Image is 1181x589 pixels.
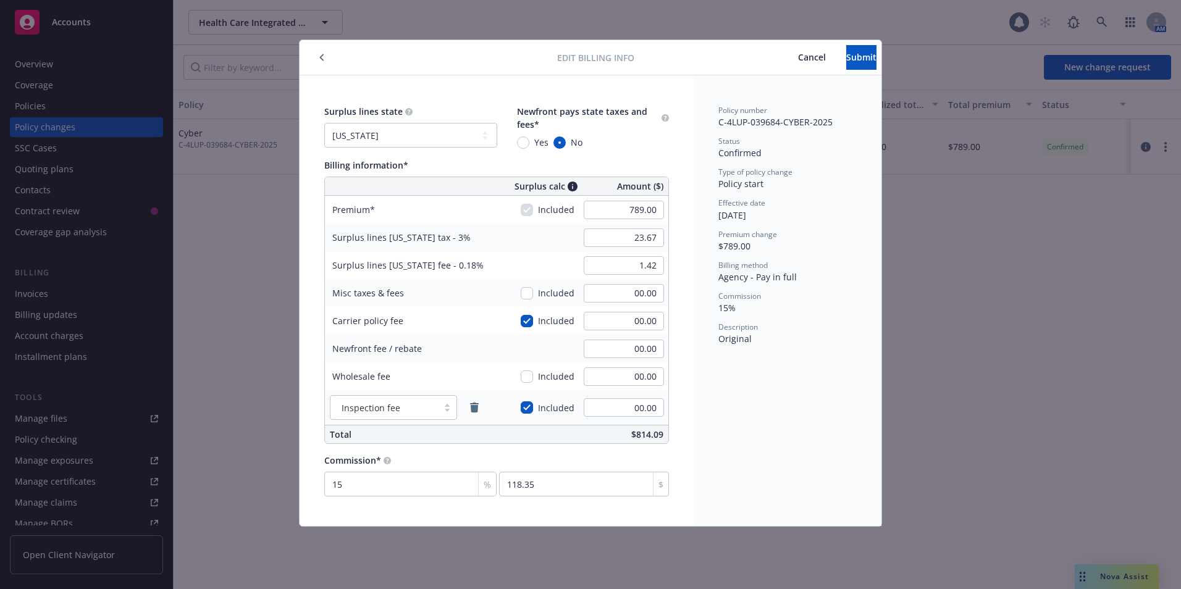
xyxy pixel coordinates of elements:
span: Carrier policy fee [332,315,403,327]
input: 0.00 [584,312,664,330]
span: Surplus lines [US_STATE] tax - 3% [332,232,471,243]
input: 0.00 [584,256,664,275]
span: Premium change [718,229,777,240]
span: Surplus lines [US_STATE] fee - 0.18% [332,259,484,271]
span: Newfront fee / rebate [332,343,422,354]
span: % [484,478,491,491]
span: Included [538,314,574,327]
span: Misc taxes & fees [332,287,404,299]
span: Original [718,333,752,345]
span: Included [538,203,574,216]
span: Policy number [718,105,767,115]
input: 0.00 [584,398,664,417]
span: Inspection fee [337,401,432,414]
input: 0.00 [584,284,664,303]
span: Effective date [718,198,765,208]
span: 15% [718,302,736,314]
span: Amount ($) [617,180,663,193]
span: Yes [534,136,548,149]
span: $789.00 [718,240,750,252]
span: $814.09 [631,428,663,440]
input: Yes [517,136,529,149]
span: Included [538,370,574,383]
span: Description [718,322,758,332]
span: Submit [846,51,876,63]
button: Submit [846,45,876,70]
input: 0.00 [584,201,664,219]
span: Included [538,401,574,414]
span: Billing information* [324,159,408,171]
span: [DATE] [718,209,746,221]
span: Surplus lines state [324,106,403,117]
span: Newfront pays state taxes and fees* [517,106,647,130]
span: Total [330,428,351,440]
input: 0.00 [584,367,664,386]
span: Wholesale fee [332,370,390,382]
span: Included [538,286,574,299]
span: Inspection fee [342,401,400,414]
span: Type of policy change [718,167,792,177]
span: Edit billing info [557,51,634,64]
span: Confirmed [718,147,762,159]
input: 0.00 [584,340,664,358]
span: Surplus calc [515,180,565,193]
span: Agency - Pay in full [718,271,797,283]
span: $ [658,478,663,491]
span: Status [718,136,740,146]
input: 0.00 [584,228,664,247]
button: Cancel [778,45,846,70]
span: Billing method [718,260,768,270]
span: Premium [332,204,375,215]
a: remove [467,400,482,415]
span: Commission [718,291,761,301]
input: No [553,136,566,149]
span: Policy start [718,178,763,190]
span: Commission* [324,454,381,466]
span: Cancel [798,51,826,63]
span: No [571,136,582,149]
span: C-4LUP-039684-CYBER-2025 [718,116,833,128]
